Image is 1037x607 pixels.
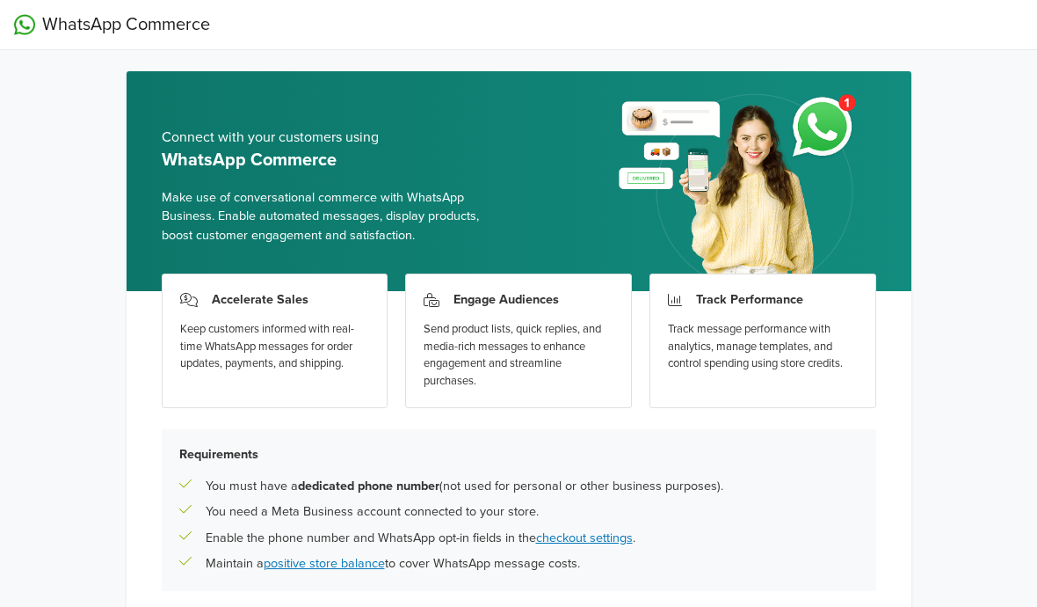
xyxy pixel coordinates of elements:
[162,129,505,146] h5: Connect with your customers using
[424,321,613,390] div: Send product lists, quick replies, and media-rich messages to enhance engagement and streamline p...
[206,554,580,574] p: Maintain a to cover WhatsApp message costs.
[14,14,35,35] img: WhatsApp
[206,477,723,496] p: You must have a (not used for personal or other business purposes).
[453,292,559,307] h3: Engage Audiences
[162,150,505,171] h5: WhatsApp Commerce
[298,479,439,494] b: dedicated phone number
[264,556,385,571] a: positive store balance
[696,292,803,307] h3: Track Performance
[162,188,505,245] span: Make use of conversational commerce with WhatsApp Business. Enable automated messages, display pr...
[212,292,308,307] h3: Accelerate Sales
[206,502,539,522] p: You need a Meta Business account connected to your store.
[604,84,875,291] img: whatsapp_setup_banner
[536,530,633,545] a: checkout settings
[668,321,858,373] div: Track message performance with analytics, manage templates, and control spending using store cred...
[42,11,210,38] span: WhatsApp Commerce
[206,529,635,548] p: Enable the phone number and WhatsApp opt-in fields in the .
[180,321,370,373] div: Keep customers informed with real-time WhatsApp messages for order updates, payments, and shipping.
[179,447,859,462] h5: Requirements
